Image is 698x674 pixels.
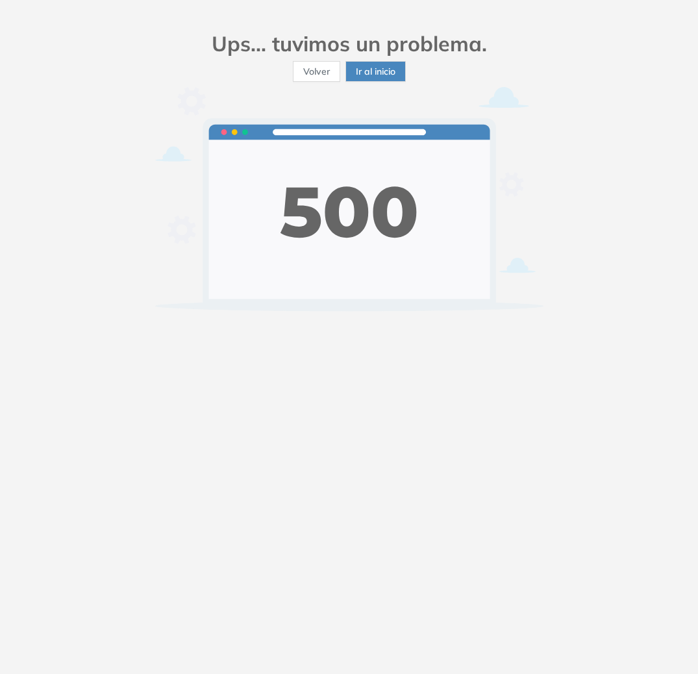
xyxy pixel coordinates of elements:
h2: Ups... tuvimos un problema. [155,31,544,56]
img: error [155,87,544,311]
span: Volver [303,64,330,79]
button: Volver [293,61,340,82]
button: Ir al inicio [345,61,406,82]
span: Ir al inicio [356,64,395,79]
